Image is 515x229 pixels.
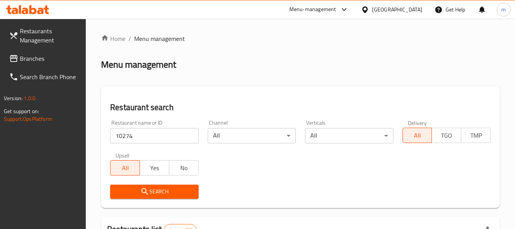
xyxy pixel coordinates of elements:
[501,5,506,14] span: m
[143,162,166,174] span: Yes
[208,128,296,143] div: All
[110,102,491,113] h2: Restaurant search
[172,162,196,174] span: No
[3,68,86,86] a: Search Branch Phone
[305,128,393,143] div: All
[114,162,137,174] span: All
[101,58,176,71] h2: Menu management
[24,93,35,103] span: 1.0.0
[3,22,86,49] a: Restaurants Management
[20,72,80,81] span: Search Branch Phone
[461,128,491,143] button: TMP
[134,34,185,43] span: Menu management
[110,185,198,199] button: Search
[4,114,52,124] a: Support.OpsPlatform
[403,128,432,143] button: All
[406,130,429,141] span: All
[140,160,169,175] button: Yes
[169,160,199,175] button: No
[289,5,336,14] div: Menu-management
[20,54,80,63] span: Branches
[116,187,192,197] span: Search
[101,34,500,43] nav: breadcrumb
[408,120,427,125] label: Delivery
[110,160,140,175] button: All
[101,34,125,43] a: Home
[4,106,39,116] span: Get support on:
[116,153,130,158] label: Upsell
[372,5,422,14] div: [GEOGRAPHIC_DATA]
[464,130,488,141] span: TMP
[20,26,80,45] span: Restaurants Management
[4,93,22,103] span: Version:
[432,128,461,143] button: TGO
[3,49,86,68] a: Branches
[110,128,198,143] input: Search for restaurant name or ID..
[435,130,458,141] span: TGO
[128,34,131,43] li: /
